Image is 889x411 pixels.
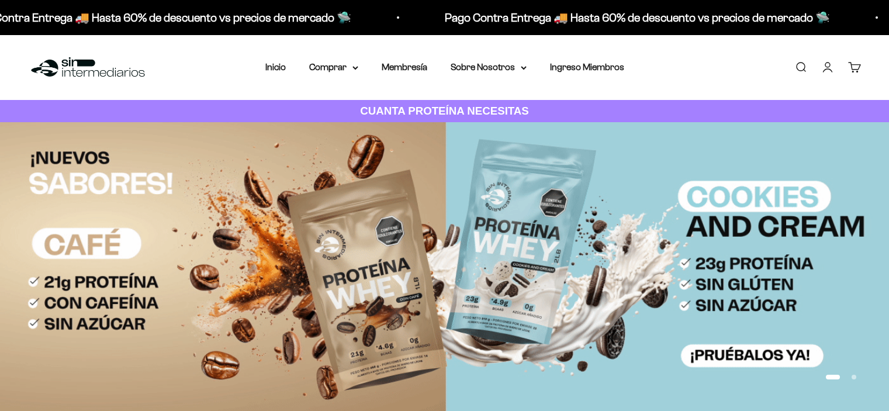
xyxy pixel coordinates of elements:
a: Membresía [382,62,427,72]
p: Pago Contra Entrega 🚚 Hasta 60% de descuento vs precios de mercado 🛸 [440,8,825,27]
summary: Sobre Nosotros [451,60,527,75]
a: Ingreso Miembros [550,62,624,72]
strong: CUANTA PROTEÍNA NECESITAS [360,105,529,117]
a: Inicio [265,62,286,72]
summary: Comprar [309,60,358,75]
